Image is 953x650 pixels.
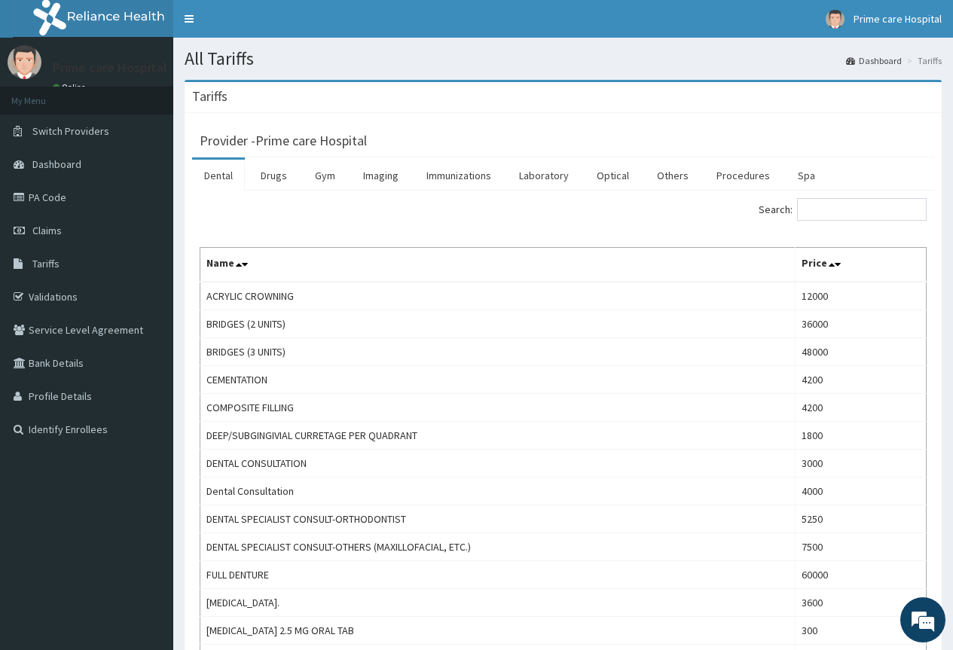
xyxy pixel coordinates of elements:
[645,160,701,191] a: Others
[826,10,845,29] img: User Image
[200,505,796,533] td: DENTAL SPECIALIST CONSULT-ORTHODONTIST
[786,160,827,191] a: Spa
[796,310,927,338] td: 36000
[32,257,60,270] span: Tariffs
[796,366,927,394] td: 4200
[8,45,41,79] img: User Image
[796,505,927,533] td: 5250
[585,160,641,191] a: Optical
[351,160,411,191] a: Imaging
[796,394,927,422] td: 4200
[200,450,796,478] td: DENTAL CONSULTATION
[796,248,927,282] th: Price
[759,198,927,221] label: Search:
[796,561,927,589] td: 60000
[200,394,796,422] td: COMPOSITE FILLING
[303,160,347,191] a: Gym
[192,90,228,103] h3: Tariffs
[200,617,796,645] td: [MEDICAL_DATA] 2.5 MG ORAL TAB
[200,589,796,617] td: [MEDICAL_DATA].
[32,224,62,237] span: Claims
[414,160,503,191] a: Immunizations
[796,338,927,366] td: 48000
[200,478,796,505] td: Dental Consultation
[200,561,796,589] td: FULL DENTURE
[32,157,81,171] span: Dashboard
[796,422,927,450] td: 1800
[796,533,927,561] td: 7500
[796,478,927,505] td: 4000
[32,124,109,138] span: Switch Providers
[200,134,367,148] h3: Provider - Prime care Hospital
[249,160,299,191] a: Drugs
[200,533,796,561] td: DENTAL SPECIALIST CONSULT-OTHERS (MAXILLOFACIAL, ETC.)
[192,160,245,191] a: Dental
[200,248,796,282] th: Name
[854,12,942,26] span: Prime care Hospital
[846,54,902,67] a: Dashboard
[796,450,927,478] td: 3000
[53,61,167,75] p: Prime care Hospital
[797,198,927,221] input: Search:
[796,617,927,645] td: 300
[185,49,942,69] h1: All Tariffs
[796,282,927,310] td: 12000
[704,160,782,191] a: Procedures
[200,338,796,366] td: BRIDGES (3 UNITS)
[53,82,89,93] a: Online
[200,310,796,338] td: BRIDGES (2 UNITS)
[200,366,796,394] td: CEMENTATION
[903,54,942,67] li: Tariffs
[507,160,581,191] a: Laboratory
[200,282,796,310] td: ACRYLIC CROWNING
[200,422,796,450] td: DEEP/SUBGINGIVIAL CURRETAGE PER QUADRANT
[796,589,927,617] td: 3600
